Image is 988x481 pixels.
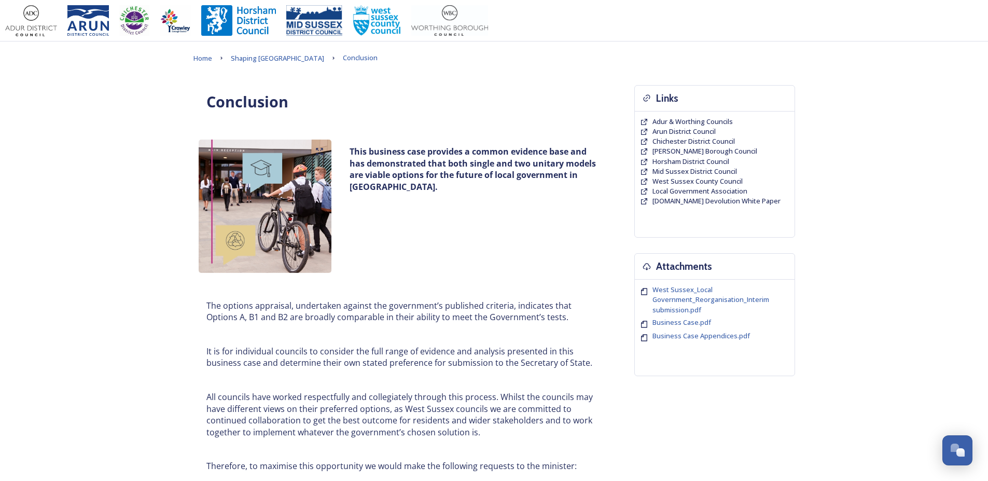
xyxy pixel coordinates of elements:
[206,460,601,472] p: Therefore, to maximise this opportunity we would make the following requests to the minister:
[652,167,737,176] a: Mid Sussex District Council
[942,435,972,465] button: Open Chat
[286,5,342,36] img: 150ppimsdc%20logo%20blue.png
[652,117,733,127] a: Adur & Worthing Councils
[652,196,781,206] a: [DOMAIN_NAME] Devolution White Paper
[201,5,276,36] img: Horsham%20DC%20Logo.jpg
[206,300,601,323] p: The options appraisal, undertaken against the government’s published criteria, indicates that Opt...
[160,5,191,36] img: Crawley%20BC%20logo.jpg
[652,136,735,146] a: Chichester District Council
[343,53,378,62] span: Conclusion
[652,331,750,340] span: Business Case Appendices.pdf
[411,5,488,36] img: Worthing_Adur%20%281%29.jpg
[67,5,109,36] img: Arun%20District%20Council%20logo%20blue%20CMYK.jpg
[652,186,747,196] a: Local Government Association
[652,157,729,166] span: Horsham District Council
[193,52,212,64] a: Home
[652,318,711,327] span: Business Case.pdf
[652,176,743,186] a: West Sussex County Council
[193,53,212,63] span: Home
[652,146,757,156] a: [PERSON_NAME] Borough Council
[652,117,733,126] span: Adur & Worthing Councils
[652,157,729,167] a: Horsham District Council
[652,285,769,314] span: West Sussex_Local Government_Reorganisation_Interim submission.pdf
[5,5,57,36] img: Adur%20logo%20%281%29.jpeg
[350,146,598,193] strong: This business case provides a common evidence base and has demonstrated that both single and two ...
[206,346,601,369] p: It is for individual councils to consider the full range of evidence and analysis presented in th...
[231,53,324,63] span: Shaping [GEOGRAPHIC_DATA]
[652,127,716,136] a: Arun District Council
[652,196,781,205] span: [DOMAIN_NAME] Devolution White Paper
[206,91,288,112] strong: Conclusion
[656,91,678,106] h3: Links
[206,391,601,438] p: All councils have worked respectfully and collegiately through this process. Whilst the councils ...
[231,52,324,64] a: Shaping [GEOGRAPHIC_DATA]
[353,5,401,36] img: WSCCPos-Spot-25mm.jpg
[656,259,712,274] h3: Attachments
[119,5,149,36] img: CDC%20Logo%20-%20you%20may%20have%20a%20better%20version.jpg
